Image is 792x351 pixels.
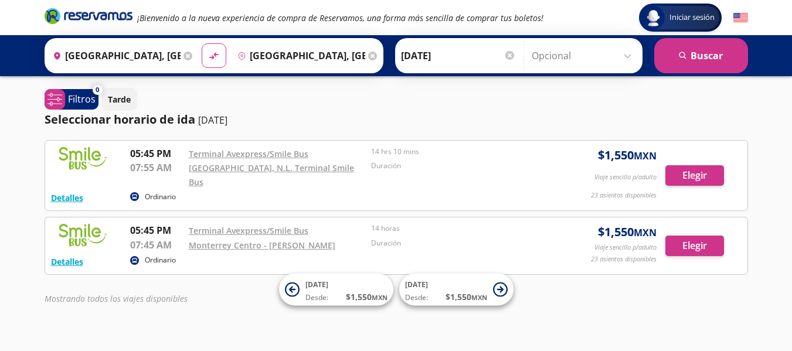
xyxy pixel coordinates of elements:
[371,146,548,157] p: 14 hrs 10 mins
[45,7,132,25] i: Brand Logo
[45,111,195,128] p: Seleccionar horario de ida
[634,149,657,162] small: MXN
[665,236,724,256] button: Elegir
[51,223,115,247] img: RESERVAMOS
[51,255,83,268] button: Detalles
[45,293,188,304] em: Mostrando todos los viajes disponibles
[96,85,99,95] span: 0
[371,238,548,248] p: Duración
[130,223,183,237] p: 05:45 PM
[346,291,387,303] span: $ 1,550
[189,225,308,236] a: Terminal Avexpress/Smile Bus
[446,291,487,303] span: $ 1,550
[279,274,393,306] button: [DATE]Desde:$1,550MXN
[45,7,132,28] a: Brand Logo
[372,293,387,302] small: MXN
[45,89,98,110] button: 0Filtros
[189,162,354,188] a: [GEOGRAPHIC_DATA], N.L. Terminal Smile Bus
[634,226,657,239] small: MXN
[591,254,657,264] p: 23 asientos disponibles
[189,240,335,251] a: Monterrey Centro - [PERSON_NAME]
[305,280,328,289] span: [DATE]
[130,146,183,161] p: 05:45 PM
[594,172,657,182] p: Viaje sencillo p/adulto
[371,223,548,234] p: 14 horas
[305,292,328,303] span: Desde:
[665,12,719,23] span: Iniciar sesión
[48,41,181,70] input: Buscar Origen
[733,11,748,25] button: English
[654,38,748,73] button: Buscar
[145,255,176,265] p: Ordinario
[371,161,548,171] p: Duración
[137,12,543,23] em: ¡Bienvenido a la nueva experiencia de compra de Reservamos, una forma más sencilla de comprar tus...
[130,238,183,252] p: 07:45 AM
[51,192,83,204] button: Detalles
[598,146,657,164] span: $ 1,550
[68,92,96,106] p: Filtros
[532,41,637,70] input: Opcional
[598,223,657,241] span: $ 1,550
[405,280,428,289] span: [DATE]
[198,113,227,127] p: [DATE]
[399,274,514,306] button: [DATE]Desde:$1,550MXN
[108,93,131,105] p: Tarde
[471,293,487,302] small: MXN
[145,192,176,202] p: Ordinario
[594,243,657,253] p: Viaje sencillo p/adulto
[233,41,365,70] input: Buscar Destino
[405,292,428,303] span: Desde:
[51,146,115,170] img: RESERVAMOS
[591,190,657,200] p: 23 asientos disponibles
[189,148,308,159] a: Terminal Avexpress/Smile Bus
[101,88,137,111] button: Tarde
[665,165,724,186] button: Elegir
[401,41,516,70] input: Elegir Fecha
[130,161,183,175] p: 07:55 AM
